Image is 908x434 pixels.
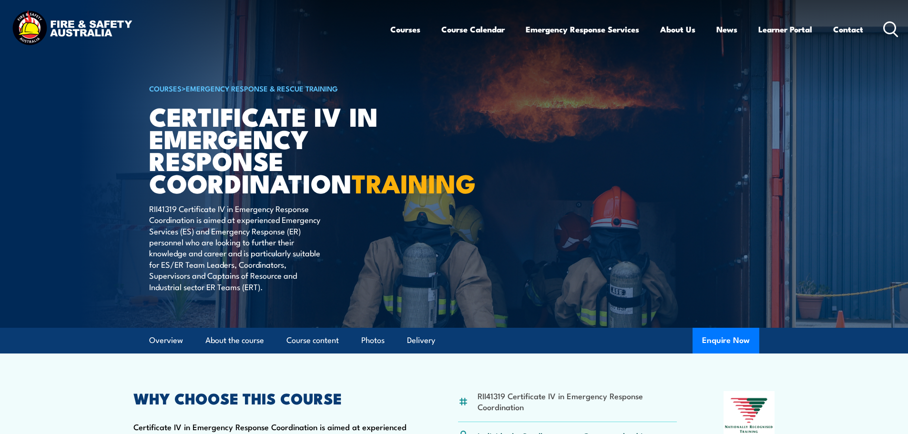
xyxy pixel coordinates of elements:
[352,162,476,202] strong: TRAINING
[286,328,339,353] a: Course content
[716,17,737,42] a: News
[693,328,759,353] button: Enquire Now
[205,328,264,353] a: About the course
[660,17,695,42] a: About Us
[149,83,182,93] a: COURSES
[833,17,863,42] a: Contact
[758,17,812,42] a: Learner Portal
[390,17,420,42] a: Courses
[133,391,412,404] h2: WHY CHOOSE THIS COURSE
[361,328,385,353] a: Photos
[186,83,338,93] a: Emergency Response & Rescue Training
[149,82,385,94] h6: >
[149,328,183,353] a: Overview
[526,17,639,42] a: Emergency Response Services
[441,17,505,42] a: Course Calendar
[149,105,385,194] h1: Certificate IV in Emergency Response Coordination
[149,203,323,292] p: RII41319 Certificate IV in Emergency Response Coordination is aimed at experienced Emergency Serv...
[407,328,435,353] a: Delivery
[478,390,677,413] li: RII41319 Certificate IV in Emergency Response Coordination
